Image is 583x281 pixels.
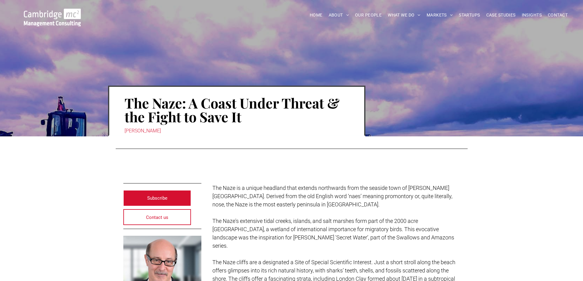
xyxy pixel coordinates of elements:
span: The Naze's extensive tidal creeks, islands, and salt marshes form part of the 2000 acre [GEOGRAPH... [212,218,454,249]
a: INSIGHTS [519,10,545,20]
a: Your Business Transformed | Cambridge Management Consulting [24,9,81,16]
span: Subscribe [147,190,167,206]
a: WHAT WE DO [385,10,424,20]
a: MARKETS [424,10,456,20]
img: Go to Homepage [24,9,81,26]
a: OUR PEOPLE [352,10,385,20]
span: The Naze is a unique headland that extends northwards from the seaside town of [PERSON_NAME][GEOG... [212,185,452,208]
h1: The Naze: A Coast Under Threat & the Fight to Save It [125,95,349,124]
a: CASE STUDIES [483,10,519,20]
div: [PERSON_NAME] [125,127,349,135]
span: Contact us [146,210,168,225]
a: Contact us [123,209,191,225]
a: CONTACT [545,10,571,20]
a: HOME [307,10,326,20]
a: Subscribe [123,190,191,206]
a: STARTUPS [456,10,483,20]
a: ABOUT [326,10,352,20]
